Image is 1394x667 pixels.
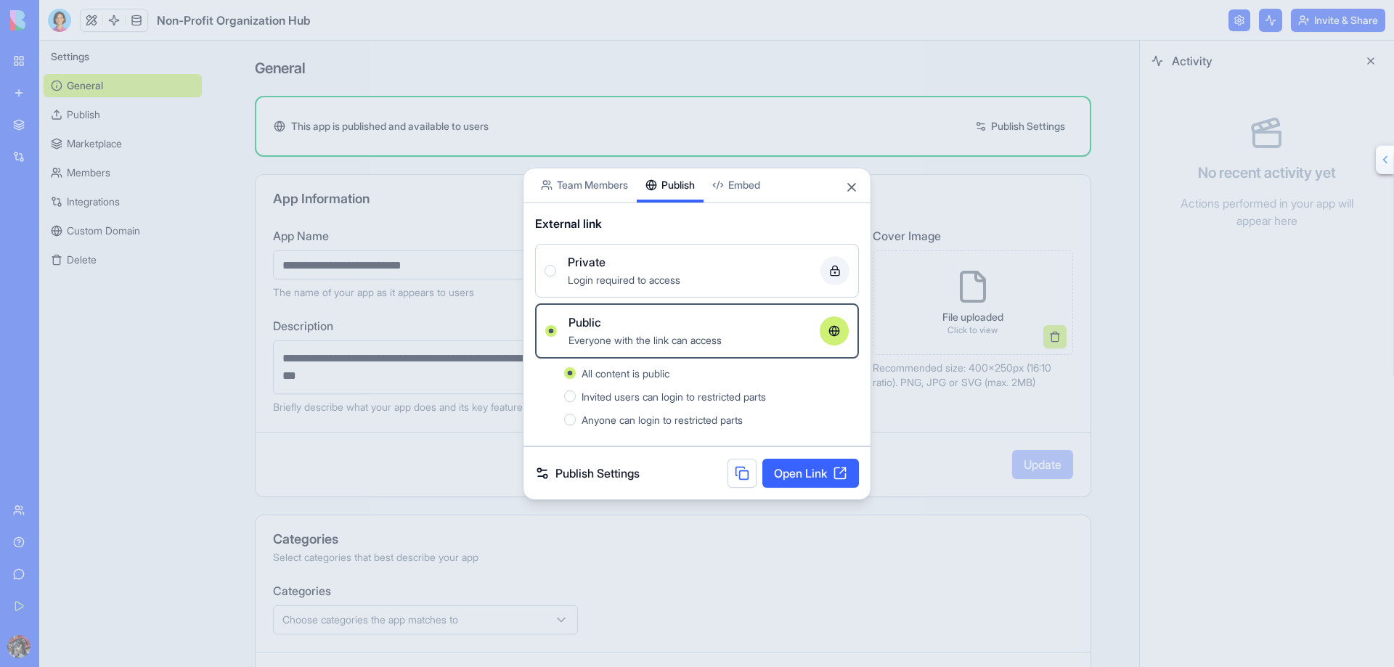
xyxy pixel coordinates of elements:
span: All content is public [582,367,669,380]
button: Anyone can login to restricted parts [564,414,576,425]
span: Invited users can login to restricted parts [582,390,766,403]
button: Publish [637,168,704,202]
button: PublicEveryone with the link can access [545,325,557,337]
span: Everyone with the link can access [568,334,722,346]
button: PrivateLogin required to access [545,265,556,277]
span: Public [568,314,601,331]
span: Anyone can login to restricted parts [582,414,743,426]
button: Team Members [532,168,637,202]
button: All content is public [564,367,576,379]
a: Publish Settings [535,465,640,482]
button: Invited users can login to restricted parts [564,390,576,402]
button: Close [844,180,859,195]
span: Private [568,253,606,271]
button: Embed [704,168,769,202]
a: Open Link [762,459,859,488]
span: External link [535,215,602,232]
span: Login required to access [568,274,680,286]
